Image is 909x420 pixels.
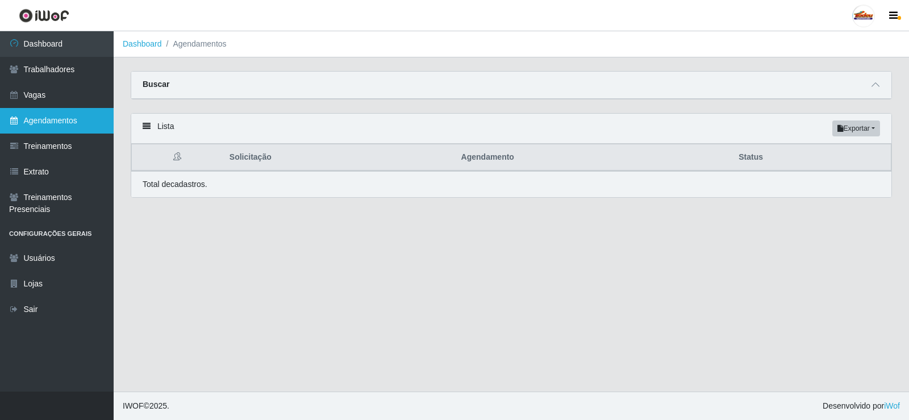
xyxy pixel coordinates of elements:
[823,400,900,412] span: Desenvolvido por
[884,401,900,410] a: iWof
[114,31,909,57] nav: breadcrumb
[454,144,732,171] th: Agendamento
[162,38,227,50] li: Agendamentos
[123,400,169,412] span: © 2025 .
[143,178,207,190] p: Total de cadastros.
[223,144,454,171] th: Solicitação
[131,114,891,144] div: Lista
[143,80,169,89] strong: Buscar
[19,9,69,23] img: CoreUI Logo
[123,39,162,48] a: Dashboard
[732,144,891,171] th: Status
[123,401,144,410] span: IWOF
[832,120,880,136] button: Exportar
